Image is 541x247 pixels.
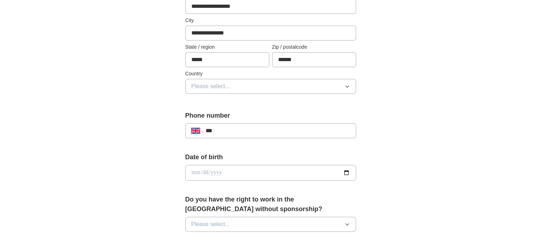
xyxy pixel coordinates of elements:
label: Country [185,70,356,77]
label: Phone number [185,111,356,120]
label: City [185,17,356,24]
label: State / region [185,43,269,51]
label: Date of birth [185,152,356,162]
label: Zip / postalcode [272,43,356,51]
button: Please select... [185,217,356,232]
span: Please select... [191,82,230,91]
span: Please select... [191,220,230,229]
label: Do you have the right to work in the [GEOGRAPHIC_DATA] without sponsorship? [185,195,356,214]
button: Please select... [185,79,356,94]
